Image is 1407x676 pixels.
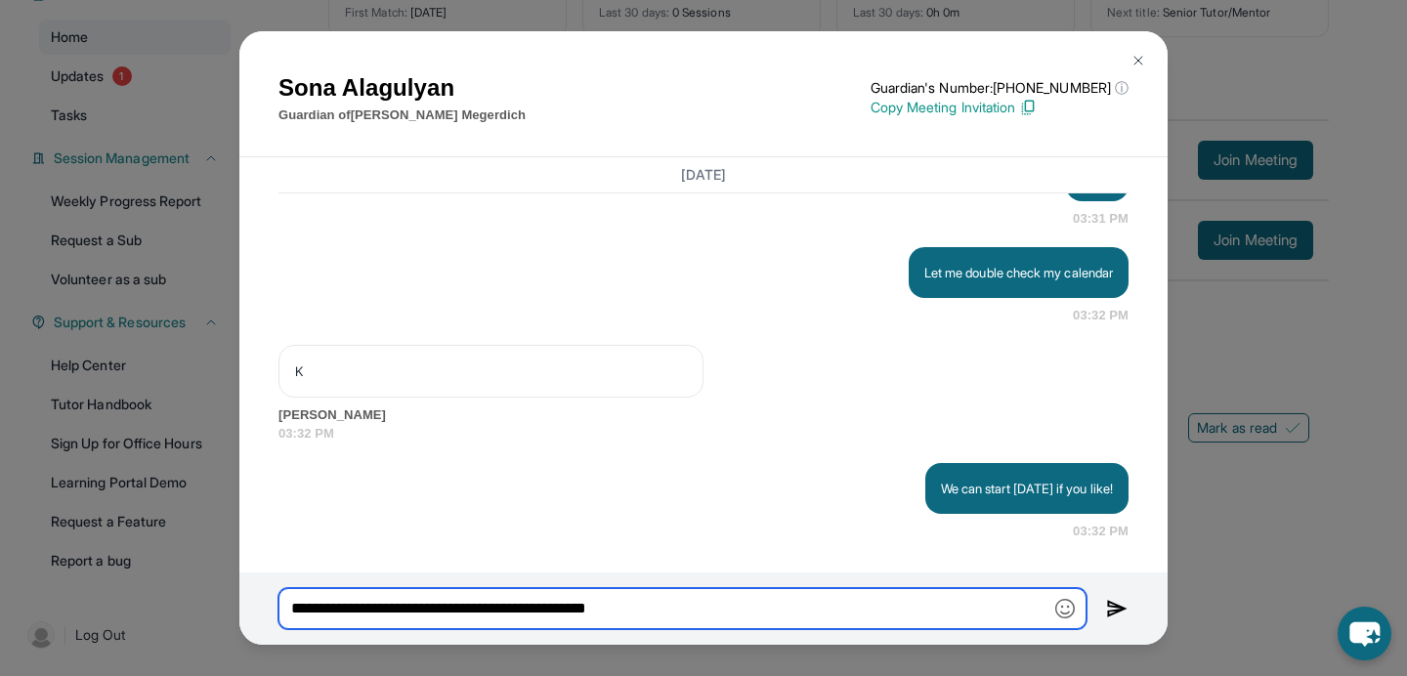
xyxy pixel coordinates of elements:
[941,479,1113,498] p: We can start [DATE] if you like!
[1019,99,1037,116] img: Copy Icon
[278,424,1129,444] span: 03:32 PM
[1338,607,1391,660] button: chat-button
[924,263,1113,282] p: Let me double check my calendar
[1055,599,1075,618] img: Emoji
[1073,306,1129,325] span: 03:32 PM
[871,98,1129,117] p: Copy Meeting Invitation
[1115,78,1129,98] span: ⓘ
[295,361,687,381] p: K
[1130,53,1146,68] img: Close Icon
[278,405,1129,425] span: [PERSON_NAME]
[1106,597,1129,620] img: Send icon
[1073,522,1129,541] span: 03:32 PM
[278,165,1129,185] h3: [DATE]
[1073,209,1129,229] span: 03:31 PM
[278,106,526,125] p: Guardian of [PERSON_NAME] Megerdich
[871,78,1129,98] p: Guardian's Number: [PHONE_NUMBER]
[278,70,526,106] h1: Sona Alagulyan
